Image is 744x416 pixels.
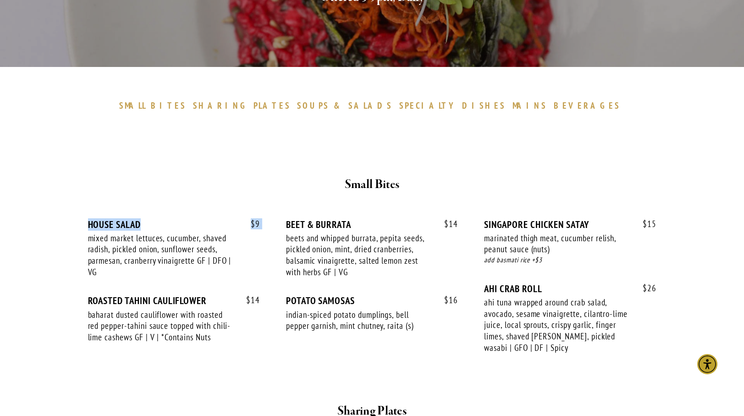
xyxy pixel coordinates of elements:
div: indian-spiced potato dumplings, bell pepper garnish, mint chutney, raita (s) [286,309,432,332]
div: add basmati rice +$3 [484,255,656,266]
span: 14 [237,295,260,305]
span: BEVERAGES [554,100,621,111]
span: $ [251,218,255,229]
div: beets and whipped burrata, pepita seeds, pickled onion, mint, dried cranberries, balsamic vinaigr... [286,233,432,278]
span: 14 [435,219,458,229]
span: DISHES [462,100,506,111]
span: BITES [151,100,186,111]
a: BEVERAGES [554,100,625,111]
a: MAINS [513,100,551,111]
span: 16 [435,295,458,305]
span: SALADS [348,100,392,111]
div: Accessibility Menu [697,354,717,374]
span: SOUPS [297,100,329,111]
div: HOUSE SALAD [88,219,260,230]
span: SMALL [119,100,147,111]
a: SPECIALTYDISHES [399,100,510,111]
span: $ [246,294,251,305]
strong: Small Bites [345,177,399,193]
span: 9 [242,219,260,229]
div: marinated thigh meat, cucumber relish, peanut sauce (nuts) [484,233,630,255]
div: AHI CRAB ROLL [484,283,656,294]
span: $ [643,218,647,229]
span: $ [643,283,647,294]
span: & [334,100,344,111]
div: BEET & BURRATA [286,219,458,230]
span: $ [444,294,449,305]
span: $ [444,218,449,229]
div: ahi tuna wrapped around crab salad, avocado, sesame vinaigrette, cilantro-lime juice, local sprou... [484,297,630,354]
div: ROASTED TAHINI CAULIFLOWER [88,295,260,306]
span: SPECIALTY [399,100,458,111]
a: SMALLBITES [119,100,191,111]
span: PLATES [254,100,291,111]
div: mixed market lettuces, cucumber, shaved radish, pickled onion, sunflower seeds, parmesan, cranber... [88,233,234,278]
a: SOUPS&SALADS [297,100,397,111]
span: MAINS [513,100,547,111]
a: SHARINGPLATES [193,100,295,111]
div: SINGAPORE CHICKEN SATAY [484,219,656,230]
div: POTATO SAMOSAS [286,295,458,306]
div: baharat dusted cauliflower with roasted red pepper-tahini sauce topped with chili-lime cashews GF... [88,309,234,343]
span: 26 [634,283,656,294]
span: 15 [634,219,656,229]
span: SHARING [193,100,249,111]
